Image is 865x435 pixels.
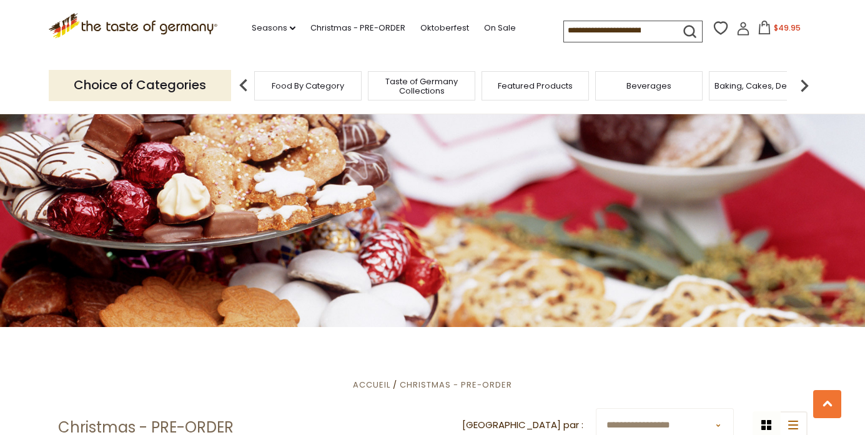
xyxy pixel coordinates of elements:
[400,379,512,391] a: Christmas - PRE-ORDER
[626,81,671,90] a: Beverages
[714,81,811,90] a: Baking, Cakes, Desserts
[484,21,516,35] a: On Sale
[231,73,256,98] img: previous arrow
[372,77,472,95] a: Taste of Germany Collections
[272,81,344,90] a: Food By Category
[49,70,231,100] p: Choice of Categories
[774,22,801,33] span: $49.95
[420,21,469,35] a: Oktoberfest
[792,73,817,98] img: next arrow
[252,21,295,35] a: Seasons
[753,21,806,39] button: $49.95
[353,379,390,391] a: Accueil
[462,418,583,433] label: [GEOGRAPHIC_DATA] par :
[310,21,405,35] a: Christmas - PRE-ORDER
[498,81,573,90] a: Featured Products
